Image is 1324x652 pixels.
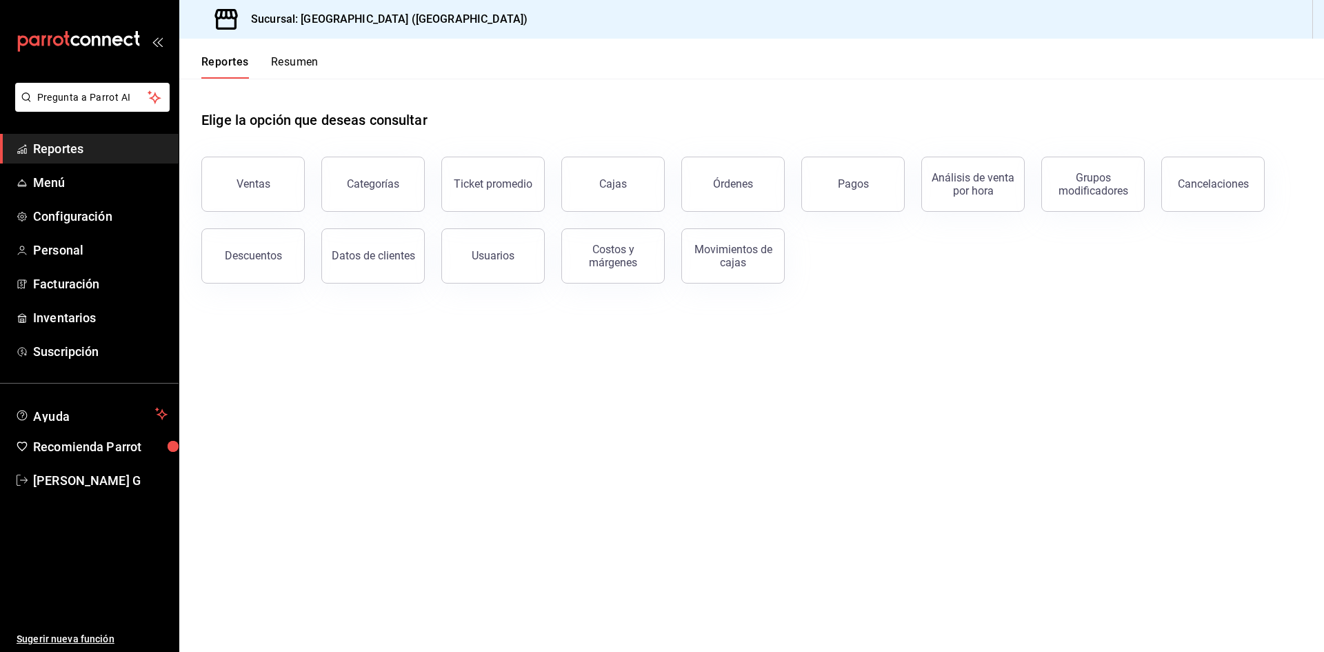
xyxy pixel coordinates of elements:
[33,471,168,490] span: [PERSON_NAME] G
[681,228,785,284] button: Movimientos de cajas
[599,177,627,190] div: Cajas
[321,157,425,212] button: Categorías
[690,243,776,269] div: Movimientos de cajas
[201,55,319,79] div: navigation tabs
[271,55,319,79] button: Resumen
[561,228,665,284] button: Costos y márgenes
[201,157,305,212] button: Ventas
[201,55,249,79] button: Reportes
[1178,177,1249,190] div: Cancelaciones
[1050,171,1136,197] div: Grupos modificadores
[33,342,168,361] span: Suscripción
[332,249,415,262] div: Datos de clientes
[33,207,168,226] span: Configuración
[33,275,168,293] span: Facturación
[201,228,305,284] button: Descuentos
[930,171,1016,197] div: Análisis de venta por hora
[33,173,168,192] span: Menú
[201,110,428,130] h1: Elige la opción que deseas consultar
[10,100,170,115] a: Pregunta a Parrot AI
[441,228,545,284] button: Usuarios
[237,177,270,190] div: Ventas
[681,157,785,212] button: Órdenes
[838,177,869,190] div: Pagos
[570,243,656,269] div: Costos y márgenes
[472,249,514,262] div: Usuarios
[1161,157,1265,212] button: Cancelaciones
[33,139,168,158] span: Reportes
[441,157,545,212] button: Ticket promedio
[347,177,399,190] div: Categorías
[33,437,168,456] span: Recomienda Parrot
[1041,157,1145,212] button: Grupos modificadores
[33,406,150,422] span: Ayuda
[713,177,753,190] div: Órdenes
[321,228,425,284] button: Datos de clientes
[561,157,665,212] button: Cajas
[225,249,282,262] div: Descuentos
[17,632,168,646] span: Sugerir nueva función
[240,11,528,28] h3: Sucursal: [GEOGRAPHIC_DATA] ([GEOGRAPHIC_DATA])
[33,241,168,259] span: Personal
[37,90,148,105] span: Pregunta a Parrot AI
[15,83,170,112] button: Pregunta a Parrot AI
[801,157,905,212] button: Pagos
[33,308,168,327] span: Inventarios
[454,177,532,190] div: Ticket promedio
[152,36,163,47] button: open_drawer_menu
[921,157,1025,212] button: Análisis de venta por hora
